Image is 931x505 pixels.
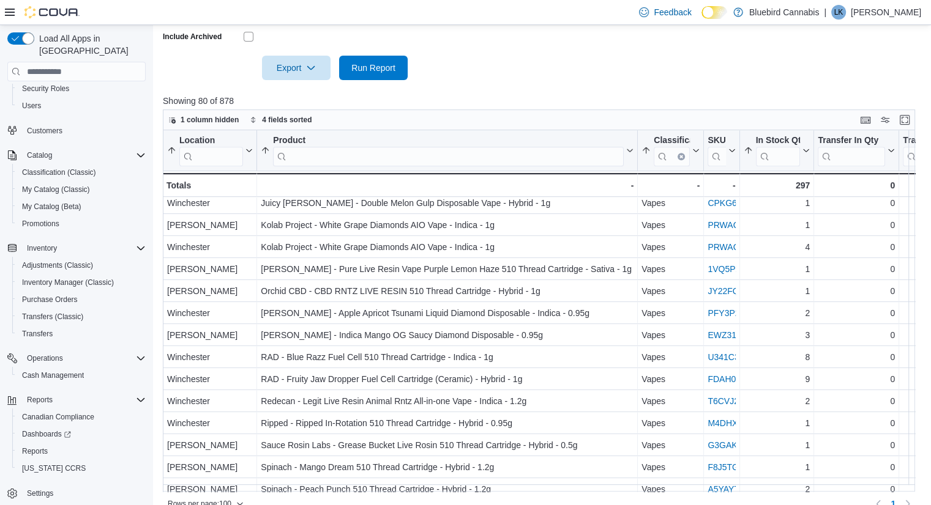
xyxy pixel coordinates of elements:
[17,81,146,96] span: Security Roles
[756,135,801,166] div: In Stock Qty
[708,352,750,362] a: U341C3XV
[2,350,151,367] button: Operations
[261,394,634,408] div: Redecan - Legit Live Resin Animal Rntz All-in-one Vape - Indica - 1.2g
[818,482,895,496] div: 0
[167,218,253,232] div: [PERSON_NAME]
[708,242,757,252] a: PRWAQVRY
[351,62,395,74] span: Run Report
[22,351,146,366] span: Operations
[744,482,810,496] div: 2
[708,418,757,428] a: M4DHXHVM
[708,220,757,230] a: PRWAQVRY
[834,5,843,20] span: LK
[17,309,88,324] a: Transfers (Classic)
[17,275,119,290] a: Inventory Manager (Classic)
[261,350,634,364] div: RAD - Blue Razz Fuel Cell 510 Thread Cartridge - Indica - 1g
[261,438,634,452] div: Sauce Rosin Labs - Grease Bucket Live Rosin 510 Thread Cartridge - Hybrid - 0.5g
[22,393,58,407] button: Reports
[17,199,86,214] a: My Catalog (Beta)
[17,461,91,476] a: [US_STATE] CCRS
[12,325,151,342] button: Transfers
[17,165,146,180] span: Classification (Classic)
[167,262,253,276] div: [PERSON_NAME]
[818,460,895,474] div: 0
[167,460,253,474] div: [PERSON_NAME]
[641,218,700,232] div: Vapes
[167,328,253,342] div: [PERSON_NAME]
[708,462,748,472] a: F8J5TG48
[17,461,146,476] span: Washington CCRS
[167,350,253,364] div: Winchester
[166,178,253,193] div: Totals
[261,284,634,298] div: Orchid CBD - CBD RNTZ LIVE RESIN 510 Thread Cartridge - Hybrid - 1g
[167,438,253,452] div: [PERSON_NAME]
[12,274,151,291] button: Inventory Manager (Classic)
[22,241,62,256] button: Inventory
[708,135,725,166] div: SKU URL
[22,486,58,501] a: Settings
[641,460,700,474] div: Vapes
[744,460,810,474] div: 1
[273,135,624,166] div: Product
[12,181,151,198] button: My Catalog (Classic)
[818,372,895,386] div: 0
[261,262,634,276] div: [PERSON_NAME] - Pure Live Resin Vape Purple Lemon Haze 510 Thread Cartridge - Sativa - 1g
[744,438,810,452] div: 1
[17,292,83,307] a: Purchase Orders
[17,410,146,424] span: Canadian Compliance
[701,6,727,19] input: Dark Mode
[17,182,146,197] span: My Catalog (Classic)
[12,443,151,460] button: Reports
[27,150,52,160] span: Catalog
[818,262,895,276] div: 0
[641,196,700,210] div: Vapes
[17,258,146,273] span: Adjustments (Classic)
[22,429,71,439] span: Dashboards
[22,485,146,501] span: Settings
[167,196,253,210] div: Winchester
[261,416,634,430] div: Ripped - Ripped In-Rotation 510 Thread Cartridge - Hybrid - 0.95g
[831,5,846,20] div: Luma Khoury
[818,178,895,193] div: 0
[858,112,873,127] button: Keyboard shortcuts
[708,308,750,318] a: PFY3P2ZP
[167,284,253,298] div: [PERSON_NAME]
[708,374,752,384] a: FDAH0A1Y
[744,328,810,342] div: 3
[654,6,691,18] span: Feedback
[17,444,53,459] a: Reports
[708,178,735,193] div: -
[179,135,243,147] div: Location
[163,95,922,107] p: Showing 80 of 878
[261,328,634,342] div: [PERSON_NAME] - Indica Mango OG Saucy Diamond Disposable - 0.95g
[678,153,685,160] button: Clear input
[708,484,750,494] a: A5YAYT2V
[2,147,151,164] button: Catalog
[12,291,151,308] button: Purchase Orders
[245,112,316,127] button: 4 fields sorted
[339,56,408,80] button: Run Report
[261,218,634,232] div: Kolab Project - White Grape Diamonds AIO Vape - Indica - 1g
[641,328,700,342] div: Vapes
[17,427,76,441] a: Dashboards
[22,168,96,177] span: Classification (Classic)
[641,240,700,254] div: Vapes
[708,264,752,274] a: 1VQ5PXVB
[17,182,95,197] a: My Catalog (Classic)
[22,412,94,422] span: Canadian Compliance
[641,372,700,386] div: Vapes
[641,135,700,166] button: ClassificationClear input
[27,395,53,405] span: Reports
[17,216,64,231] a: Promotions
[818,135,895,166] button: Transfer In Qty
[744,394,810,408] div: 2
[22,329,53,339] span: Transfers
[167,372,253,386] div: Winchester
[163,112,244,127] button: 1 column hidden
[708,440,754,450] a: G3GAKBQL
[818,218,895,232] div: 0
[641,416,700,430] div: Vapes
[179,135,243,166] div: Location
[27,243,57,253] span: Inventory
[261,460,634,474] div: Spinach - Mango Dream 510 Thread Cartridge - Hybrid - 1.2g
